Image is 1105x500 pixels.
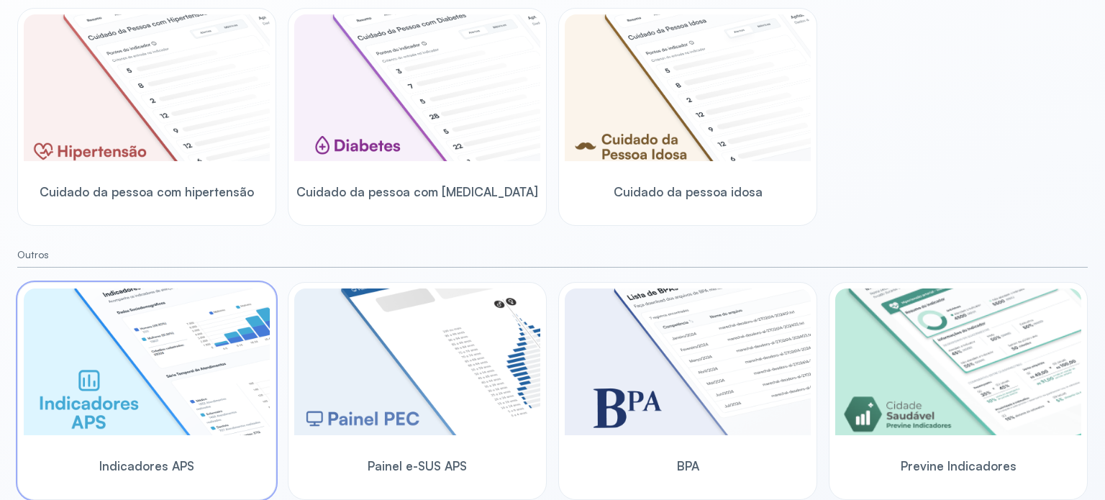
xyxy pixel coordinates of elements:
img: aps-indicators.png [24,288,270,435]
span: Cuidado da pessoa idosa [614,184,763,199]
span: Indicadores APS [99,458,194,473]
span: BPA [677,458,699,473]
small: Outros [17,249,1088,261]
span: Cuidado da pessoa com [MEDICAL_DATA] [296,184,538,199]
img: pec-panel.png [294,288,540,435]
span: Painel e-SUS APS [368,458,467,473]
span: Cuidado da pessoa com hipertensão [40,184,254,199]
img: elderly.png [565,14,811,161]
img: previne-brasil.png [835,288,1081,435]
img: bpa.png [565,288,811,435]
img: diabetics.png [294,14,540,161]
img: hypertension.png [24,14,270,161]
span: Previne Indicadores [901,458,1017,473]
